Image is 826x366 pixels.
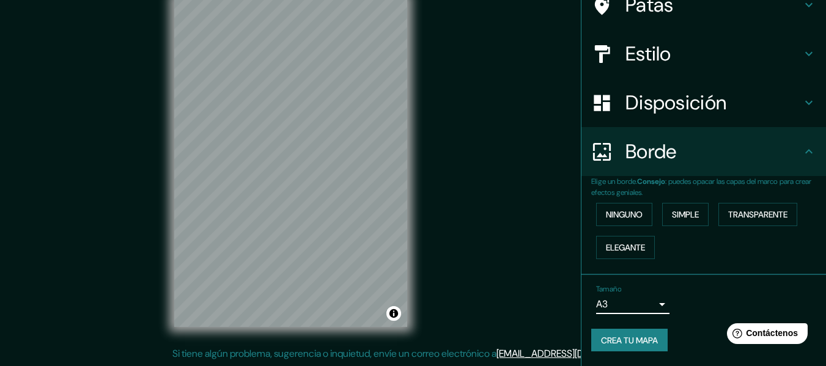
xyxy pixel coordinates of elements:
[496,347,647,360] a: [EMAIL_ADDRESS][DOMAIN_NAME]
[596,236,655,259] button: Elegante
[581,29,826,78] div: Estilo
[728,209,787,220] font: Transparente
[637,177,665,186] font: Consejo
[625,139,677,164] font: Borde
[625,41,671,67] font: Estilo
[625,90,726,115] font: Disposición
[581,78,826,127] div: Disposición
[606,209,643,220] font: Ninguno
[601,335,658,346] font: Crea tu mapa
[662,203,709,226] button: Simple
[591,329,668,352] button: Crea tu mapa
[596,284,621,294] font: Tamaño
[718,203,797,226] button: Transparente
[596,298,608,310] font: A3
[672,209,699,220] font: Simple
[596,295,669,314] div: A3
[591,177,637,186] font: Elige un borde.
[581,127,826,176] div: Borde
[172,347,496,360] font: Si tiene algún problema, sugerencia o inquietud, envíe un correo electrónico a
[386,306,401,321] button: Activar o desactivar atribución
[717,318,813,353] iframe: Lanzador de widgets de ayuda
[596,203,652,226] button: Ninguno
[591,177,811,197] font: : puedes opacar las capas del marco para crear efectos geniales.
[606,242,645,253] font: Elegante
